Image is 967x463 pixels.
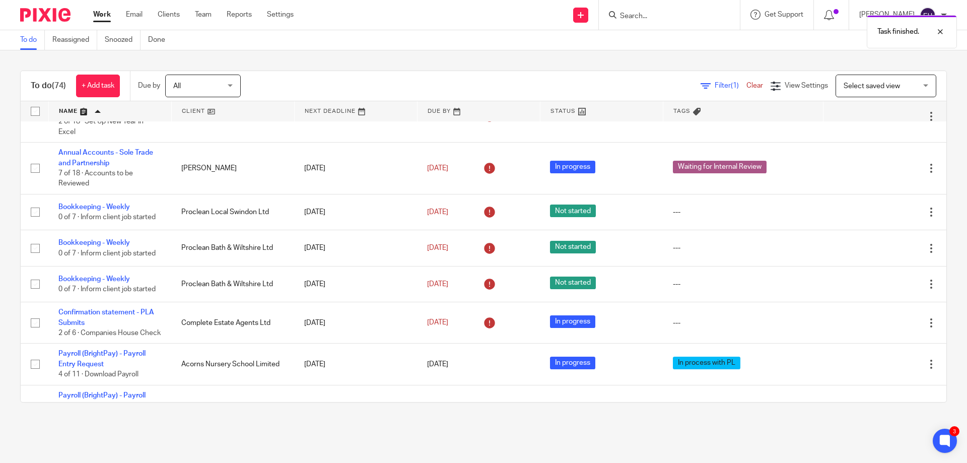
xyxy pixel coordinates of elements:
a: Reports [227,10,252,20]
p: Task finished. [877,27,919,37]
a: Team [195,10,212,20]
a: + Add task [76,75,120,97]
img: svg%3E [920,7,936,23]
a: To do [20,30,45,50]
td: [DATE] [294,385,417,437]
td: [DATE] [294,194,417,230]
a: Settings [267,10,294,20]
span: [DATE] [427,165,448,172]
span: All [173,83,181,90]
a: Reassigned [52,30,97,50]
a: Done [148,30,173,50]
span: 0 of 7 · Inform client job started [58,286,156,293]
span: Not started [550,241,596,253]
span: In progress [550,161,595,173]
a: Bookkeeping - Weekly [58,276,130,283]
td: [DATE] [294,230,417,266]
a: Clients [158,10,180,20]
a: Bookkeeping - Weekly [58,239,130,246]
span: [DATE] [427,361,448,368]
a: Payroll (BrightPay) - Payroll Entry Request [58,392,146,409]
a: Annual Accounts - Sole Trade and Partnership [58,149,153,166]
td: Complete Estate Agents Ltd [171,302,294,344]
span: Not started [550,277,596,289]
span: (1) [731,82,739,89]
td: [DATE] [294,266,417,302]
a: Bookkeeping - Weekly [58,204,130,211]
td: Acorns Nursery School Limited [171,344,294,385]
a: Snoozed [105,30,141,50]
span: View Settings [785,82,828,89]
a: Confirmation statement - PLA Submits [58,309,154,326]
span: [DATE] [427,319,448,326]
span: [DATE] [427,281,448,288]
td: Proclean Local Swindon Ltd [171,194,294,230]
td: [PERSON_NAME] [171,143,294,194]
span: Tags [673,108,690,114]
div: --- [673,243,813,253]
a: Email [126,10,143,20]
span: 4 of 11 · Download Payroll [58,371,139,378]
div: --- [673,279,813,289]
a: Clear [746,82,763,89]
span: 2 of 6 · Companies House Check [58,329,161,337]
span: 0 of 7 · Inform client job started [58,214,156,221]
span: In process with PL [673,357,740,369]
span: Not started [550,205,596,217]
img: Pixie [20,8,71,22]
div: --- [673,318,813,328]
span: Waiting for Internal Review [673,161,767,173]
span: 0 of 7 · Inform client job started [58,250,156,257]
td: Proclean Bath & Wiltshire Ltd [171,266,294,302]
span: 2 of 18 · Set Up New Year In Excel [58,118,144,136]
span: Filter [715,82,746,89]
a: Work [93,10,111,20]
span: (74) [52,82,66,90]
span: Select saved view [844,83,900,90]
a: Payroll (BrightPay) - Payroll Entry Request [58,350,146,367]
td: Proclean Bath & Wiltshire Ltd [171,230,294,266]
div: 3 [949,426,959,436]
span: In progress [550,315,595,328]
p: Due by [138,81,160,91]
div: --- [673,207,813,217]
td: [DATE] [294,344,417,385]
td: [DATE] [294,143,417,194]
td: [DATE] [294,302,417,344]
span: [DATE] [427,244,448,251]
span: [DATE] [427,209,448,216]
td: South West Commercial Cleaning Services Ltd [171,385,294,437]
span: In progress [550,357,595,369]
h1: To do [31,81,66,91]
span: 7 of 18 · Accounts to be Reviewed [58,170,133,187]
